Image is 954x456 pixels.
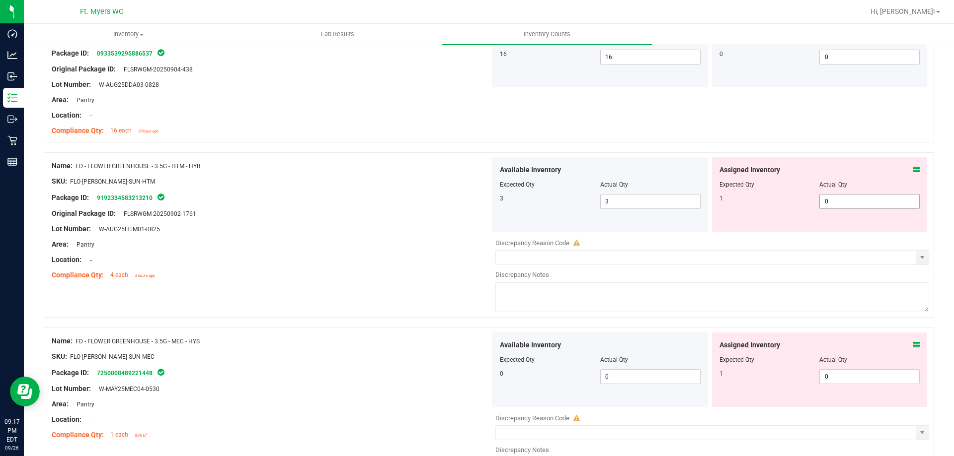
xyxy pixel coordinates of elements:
[916,426,929,440] span: select
[7,157,17,167] inline-svg: Reports
[52,194,89,201] span: Package ID:
[719,369,820,378] div: 1
[138,129,159,133] span: 3 hours ago
[819,355,920,364] div: Actual Qty
[52,385,91,392] span: Lot Number:
[135,273,155,278] span: 3 hours ago
[10,377,40,406] iframe: Resource center
[157,192,165,202] span: In Sync
[52,49,89,57] span: Package ID:
[442,24,651,45] a: Inventory Counts
[76,163,200,170] span: FD - FLOWER GREENHOUSE - 3.5G - HTM - HYB
[601,195,700,208] input: 3
[52,369,89,377] span: Package ID:
[601,50,700,64] input: 16
[600,356,628,363] span: Actual Qty
[500,356,535,363] span: Expected Qty
[52,177,67,185] span: SKU:
[52,209,116,217] span: Original Package ID:
[233,24,442,45] a: Lab Results
[820,370,919,384] input: 0
[500,195,503,202] span: 3
[495,445,929,455] div: Discrepancy Notes
[719,340,780,350] span: Assigned Inventory
[510,30,584,39] span: Inventory Counts
[600,181,628,188] span: Actual Qty
[97,195,153,201] a: 9192334583213210
[52,96,69,104] span: Area:
[916,251,929,264] span: select
[52,337,73,345] span: Name:
[52,225,91,233] span: Lot Number:
[500,370,503,377] span: 0
[495,239,569,247] span: Discrepancy Reason Code
[500,181,535,188] span: Expected Qty
[80,7,123,16] span: Ft. Myers WC
[94,386,159,392] span: W-MAY25MEC04-0530
[7,71,17,81] inline-svg: Inbound
[24,30,233,39] span: Inventory
[500,165,561,175] span: Available Inventory
[820,50,919,64] input: 0
[97,50,153,57] a: 0933539295886537
[52,431,104,439] span: Compliance Qty:
[52,240,69,248] span: Area:
[7,135,17,145] inline-svg: Retail
[495,414,569,422] span: Discrepancy Reason Code
[119,210,196,217] span: FLSRWGM-20250902-1761
[94,226,160,233] span: W-AUG25HTM01-0825
[24,24,233,45] a: Inventory
[52,162,73,170] span: Name:
[110,127,132,134] span: 16 each
[97,370,153,377] a: 7250008489221448
[601,370,700,384] input: 0
[871,7,935,15] span: Hi, [PERSON_NAME]!
[308,30,368,39] span: Lab Results
[500,340,561,350] span: Available Inventory
[819,180,920,189] div: Actual Qty
[52,127,104,134] span: Compliance Qty:
[72,241,94,248] span: Pantry
[52,111,81,119] span: Location:
[52,352,67,360] span: SKU:
[52,271,104,279] span: Compliance Qty:
[719,194,820,203] div: 1
[76,338,200,345] span: FD - FLOWER GREENHOUSE - 3.5G - MEC - HYS
[495,270,929,280] div: Discrepancy Notes
[119,66,193,73] span: FLSRWGM-20250904-438
[52,400,69,408] span: Area:
[52,65,116,73] span: Original Package ID:
[52,256,81,263] span: Location:
[820,195,919,208] input: 0
[70,353,155,360] span: FLO-[PERSON_NAME]-SUN-MEC
[157,48,165,58] span: In Sync
[72,97,94,104] span: Pantry
[110,431,128,438] span: 1 each
[719,165,780,175] span: Assigned Inventory
[84,416,92,423] span: --
[110,271,128,278] span: 4 each
[719,50,820,59] div: 0
[7,93,17,103] inline-svg: Inventory
[4,417,19,444] p: 09:17 PM EDT
[70,178,155,185] span: FLO-[PERSON_NAME]-SUN-HTM
[52,415,81,423] span: Location:
[72,401,94,408] span: Pantry
[157,367,165,377] span: In Sync
[52,80,91,88] span: Lot Number:
[7,50,17,60] inline-svg: Analytics
[84,257,92,263] span: --
[94,81,159,88] span: W-AUG25DDA03-0828
[7,29,17,39] inline-svg: Dashboard
[135,433,146,438] span: [DATE]
[719,180,820,189] div: Expected Qty
[7,114,17,124] inline-svg: Outbound
[4,444,19,452] p: 09/26
[500,51,507,58] span: 16
[84,112,92,119] span: --
[719,355,820,364] div: Expected Qty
